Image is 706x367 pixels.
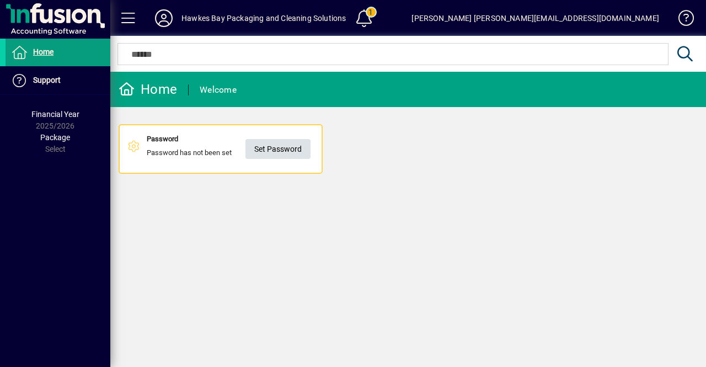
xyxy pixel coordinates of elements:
[31,110,79,119] span: Financial Year
[147,134,232,145] div: Password
[181,9,346,27] div: Hawkes Bay Packaging and Cleaning Solutions
[245,139,311,159] a: Set Password
[670,2,692,38] a: Knowledge Base
[119,81,177,98] div: Home
[200,81,237,99] div: Welcome
[147,134,232,164] div: Password has not been set
[40,133,70,142] span: Package
[6,67,110,94] a: Support
[33,76,61,84] span: Support
[411,9,659,27] div: [PERSON_NAME] [PERSON_NAME][EMAIL_ADDRESS][DOMAIN_NAME]
[254,140,302,158] span: Set Password
[146,8,181,28] button: Profile
[33,47,54,56] span: Home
